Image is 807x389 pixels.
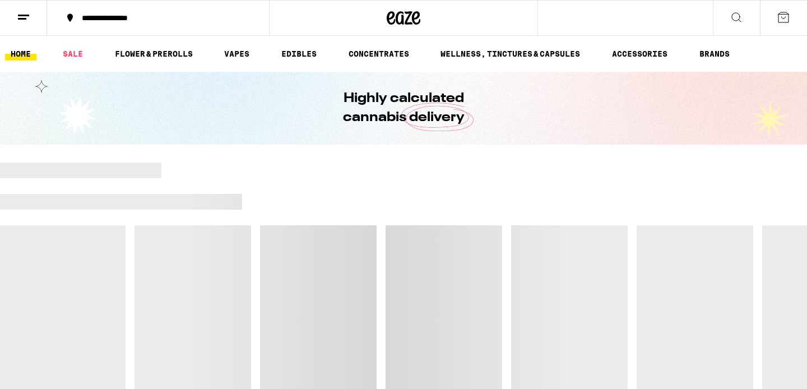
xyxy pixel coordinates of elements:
[343,47,415,61] a: CONCENTRATES
[694,47,735,61] a: BRANDS
[219,47,255,61] a: VAPES
[435,47,586,61] a: WELLNESS, TINCTURES & CAPSULES
[311,89,496,127] h1: Highly calculated cannabis delivery
[5,47,36,61] a: HOME
[606,47,673,61] a: ACCESSORIES
[109,47,198,61] a: FLOWER & PREROLLS
[57,47,89,61] a: SALE
[276,47,322,61] a: EDIBLES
